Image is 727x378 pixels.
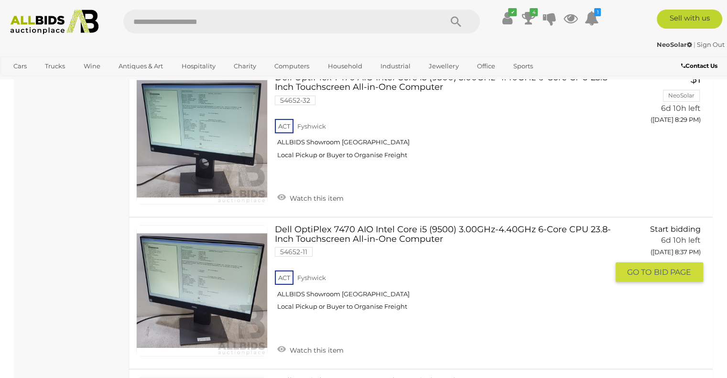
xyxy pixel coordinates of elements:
[681,62,717,69] b: Contact Us
[623,73,704,129] a: $1 NeoSolar 6d 10h left ([DATE] 8:29 PM)
[654,267,691,277] span: BID PAGE
[423,58,465,74] a: Jewellery
[268,58,315,74] a: Computers
[322,58,369,74] a: Household
[507,58,539,74] a: Sports
[175,58,222,74] a: Hospitality
[287,346,344,355] span: Watch this item
[650,225,701,234] span: Start bidding
[694,41,695,48] span: |
[697,41,725,48] a: Sign Out
[275,190,346,205] a: Watch this item
[500,10,514,27] a: ✔
[471,58,501,74] a: Office
[282,73,608,166] a: Dell OptiPlex 7470 AIO Intel Core i5 (9500) 3.00GHz-4.40GHz 6-Core CPU 23.8-Inch Touchscreen All-...
[657,41,694,48] a: NeoSolar
[374,58,417,74] a: Industrial
[77,58,107,74] a: Wine
[432,10,480,33] button: Search
[657,41,692,48] strong: NeoSolar
[521,10,535,27] a: 4
[530,8,538,16] i: 4
[616,262,704,282] button: GO TOBID PAGE
[282,225,608,318] a: Dell OptiPlex 7470 AIO Intel Core i5 (9500) 3.00GHz-4.40GHz 6-Core CPU 23.8-Inch Touchscreen All-...
[39,58,71,74] a: Trucks
[584,10,598,27] a: 1
[228,58,262,74] a: Charity
[623,225,704,283] a: Start bidding 6d 10h left ([DATE] 8:37 PM) GO TOBID PAGE
[681,61,720,71] a: Contact Us
[7,74,87,90] a: [GEOGRAPHIC_DATA]
[275,342,346,356] a: Watch this item
[5,10,104,34] img: Allbids.com.au
[7,58,33,74] a: Cars
[112,58,169,74] a: Antiques & Art
[508,8,517,16] i: ✔
[627,267,654,277] span: GO TO
[287,194,344,203] span: Watch this item
[594,8,601,16] i: 1
[657,10,722,29] a: Sell with us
